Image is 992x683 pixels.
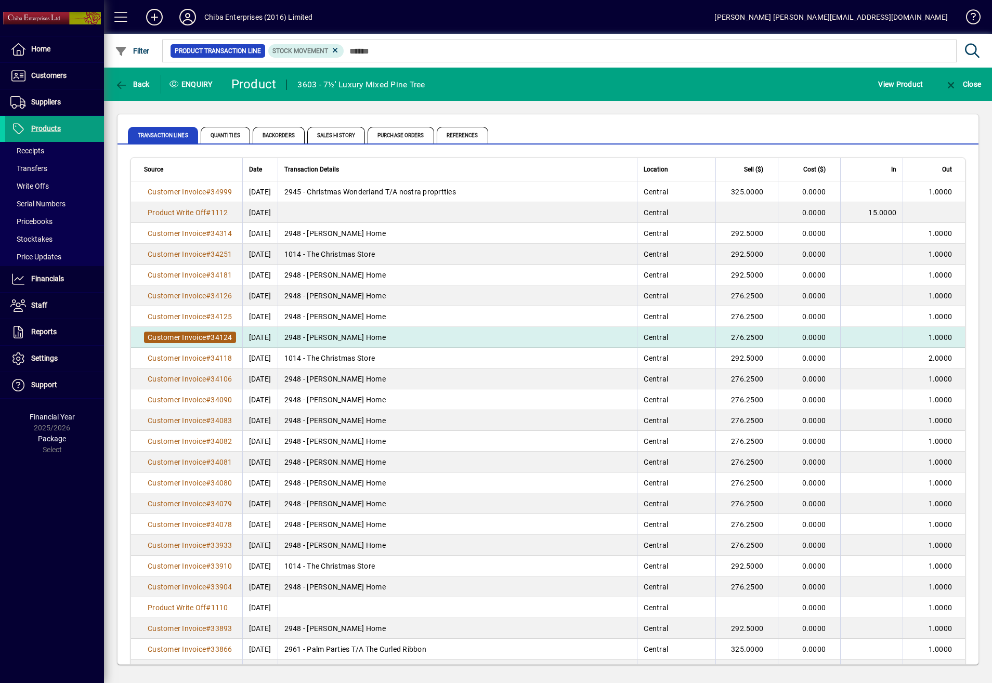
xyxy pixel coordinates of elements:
[644,645,668,653] span: Central
[715,389,778,410] td: 276.2500
[715,452,778,472] td: 276.2500
[714,9,948,25] div: [PERSON_NAME] [PERSON_NAME][EMAIL_ADDRESS][DOMAIN_NAME]
[104,75,161,94] app-page-header-button: Back
[144,560,236,572] a: Customer Invoice#33910
[929,603,952,612] span: 1.0000
[211,229,232,238] span: 34314
[778,223,840,244] td: 0.0000
[144,373,236,385] a: Customer Invoice#34106
[211,188,232,196] span: 34999
[242,369,278,389] td: [DATE]
[5,89,104,115] a: Suppliers
[242,472,278,493] td: [DATE]
[206,603,211,612] span: #
[242,306,278,327] td: [DATE]
[778,431,840,452] td: 0.0000
[242,327,278,348] td: [DATE]
[144,164,236,175] div: Source
[242,576,278,597] td: [DATE]
[5,213,104,230] a: Pricebooks
[715,576,778,597] td: 276.2500
[148,562,206,570] span: Customer Invoice
[148,292,206,300] span: Customer Invoice
[715,306,778,327] td: 276.2500
[211,375,232,383] span: 34106
[778,410,840,431] td: 0.0000
[778,348,840,369] td: 0.0000
[929,541,952,549] span: 1.0000
[278,535,637,556] td: 2948 - [PERSON_NAME] Home
[148,208,206,217] span: Product Write Off
[929,250,952,258] span: 1.0000
[31,301,47,309] span: Staff
[778,389,840,410] td: 0.0000
[437,127,488,143] span: References
[31,45,50,53] span: Home
[778,327,840,348] td: 0.0000
[211,541,232,549] span: 33933
[206,520,211,529] span: #
[5,248,104,266] a: Price Updates
[278,389,637,410] td: 2948 - [PERSON_NAME] Home
[644,500,668,508] span: Central
[211,396,232,404] span: 34090
[148,500,206,508] span: Customer Invoice
[778,472,840,493] td: 0.0000
[10,164,47,173] span: Transfers
[942,75,984,94] button: Close
[929,437,952,445] span: 1.0000
[201,127,250,143] span: Quantities
[644,229,668,238] span: Central
[242,514,278,535] td: [DATE]
[206,354,211,362] span: #
[929,188,952,196] span: 1.0000
[249,164,271,175] div: Date
[644,354,668,362] span: Central
[148,458,206,466] span: Customer Invoice
[31,274,64,283] span: Financials
[148,188,206,196] span: Customer Invoice
[211,624,232,633] span: 33893
[211,437,232,445] span: 34082
[242,348,278,369] td: [DATE]
[144,498,236,509] a: Customer Invoice#34079
[722,164,773,175] div: Sell ($)
[148,416,206,425] span: Customer Invoice
[242,535,278,556] td: [DATE]
[744,164,763,175] span: Sell ($)
[644,188,668,196] span: Central
[891,164,896,175] span: In
[38,435,66,443] span: Package
[778,618,840,639] td: 0.0000
[715,327,778,348] td: 276.2500
[778,285,840,306] td: 0.0000
[144,623,236,634] a: Customer Invoice#33893
[278,514,637,535] td: 2948 - [PERSON_NAME] Home
[715,514,778,535] td: 276.2500
[148,271,206,279] span: Customer Invoice
[929,396,952,404] span: 1.0000
[242,618,278,639] td: [DATE]
[644,437,668,445] span: Central
[148,375,206,383] span: Customer Invoice
[211,250,232,258] span: 34251
[31,380,57,389] span: Support
[148,229,206,238] span: Customer Invoice
[934,75,992,94] app-page-header-button: Close enquiry
[211,458,232,466] span: 34081
[876,75,925,94] button: View Product
[206,541,211,549] span: #
[284,164,339,175] span: Transaction Details
[778,306,840,327] td: 0.0000
[278,576,637,597] td: 2948 - [PERSON_NAME] Home
[148,479,206,487] span: Customer Invoice
[929,375,952,383] span: 1.0000
[211,312,232,321] span: 34125
[278,244,637,265] td: 1014 - The Christmas Store
[206,416,211,425] span: #
[5,319,104,345] a: Reports
[31,124,61,133] span: Products
[10,200,66,208] span: Serial Numbers
[5,142,104,160] a: Receipts
[5,63,104,89] a: Customers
